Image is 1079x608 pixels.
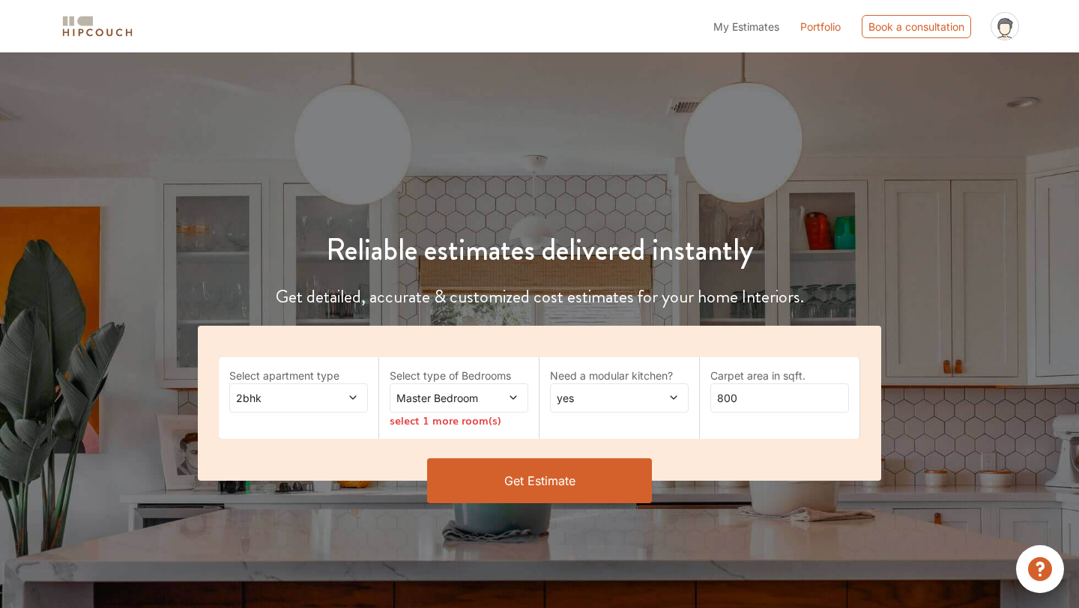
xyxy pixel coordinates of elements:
[550,368,689,383] label: Need a modular kitchen?
[554,390,647,406] span: yes
[710,368,849,383] label: Carpet area in sqft.
[862,15,971,38] div: Book a consultation
[60,13,135,40] img: logo-horizontal.svg
[393,390,487,406] span: Master Bedroom
[229,368,368,383] label: Select apartment type
[427,458,652,503] button: Get Estimate
[800,19,841,34] a: Portfolio
[390,413,528,428] div: select 1 more room(s)
[713,20,779,33] span: My Estimates
[189,232,890,268] h1: Reliable estimates delivered instantly
[189,286,890,308] h4: Get detailed, accurate & customized cost estimates for your home Interiors.
[60,10,135,43] span: logo-horizontal.svg
[710,383,849,413] input: Enter area sqft
[233,390,327,406] span: 2bhk
[390,368,528,383] label: Select type of Bedrooms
